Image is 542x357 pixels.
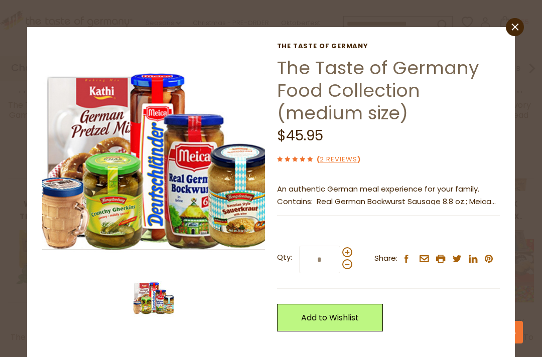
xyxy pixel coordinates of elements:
[277,183,500,208] p: An authentic German meal experience for your family. Contains: Real German Bockwurst Sausage 8.8 ...
[277,42,500,50] a: The Taste of Germany
[374,252,397,265] span: Share:
[299,246,340,273] input: Qty:
[320,154,357,165] a: 2 Reviews
[133,277,174,317] img: The Taste of Germany Food Collection (medium size)
[277,126,323,145] span: $45.95
[317,154,360,164] span: ( )
[42,42,265,265] img: The Taste of Germany Food Collection (medium size)
[277,251,292,264] strong: Qty:
[277,304,383,331] a: Add to Wishlist
[277,55,479,126] a: The Taste of Germany Food Collection (medium size)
